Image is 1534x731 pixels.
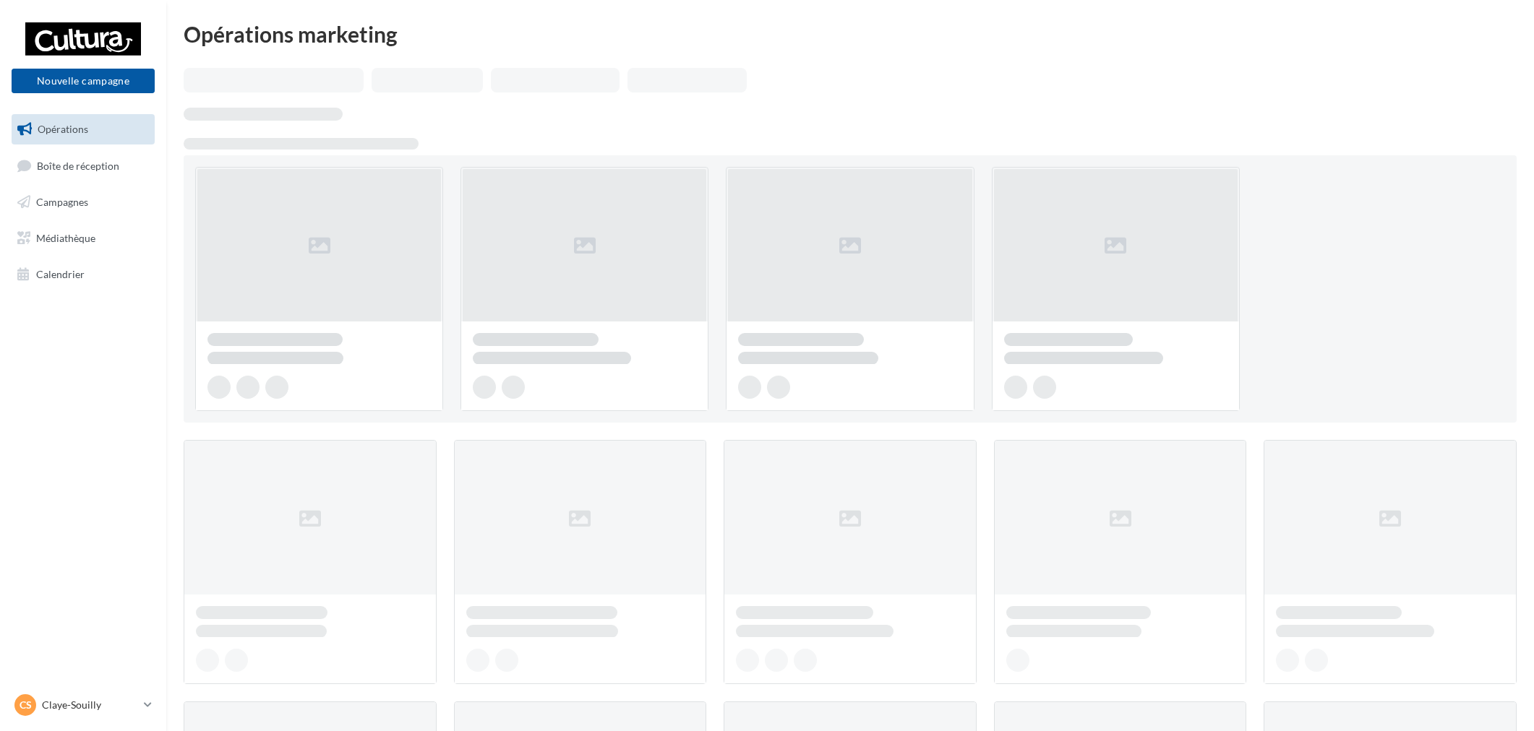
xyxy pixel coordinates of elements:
[9,114,158,144] a: Opérations
[12,691,155,719] a: CS Claye-Souilly
[37,159,119,171] span: Boîte de réception
[36,267,85,280] span: Calendrier
[184,23,1517,45] div: Opérations marketing
[9,259,158,290] a: Calendrier
[9,223,158,254] a: Médiathèque
[36,196,88,208] span: Campagnes
[38,123,88,135] span: Opérations
[42,698,138,712] p: Claye-Souilly
[12,69,155,93] button: Nouvelle campagne
[36,232,95,244] span: Médiathèque
[9,150,158,181] a: Boîte de réception
[20,698,32,712] span: CS
[9,187,158,217] a: Campagnes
